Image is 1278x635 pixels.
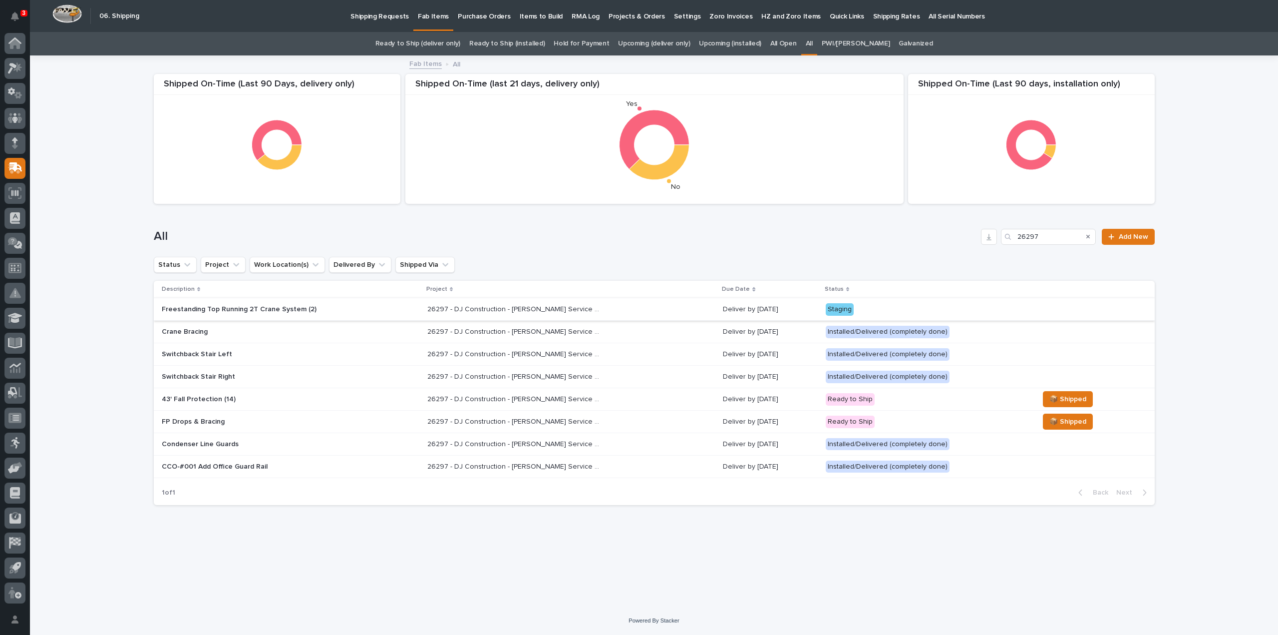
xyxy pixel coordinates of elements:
div: Ready to Ship [826,393,875,406]
span: Next [1116,488,1138,497]
tr: Freestanding Top Running 2T Crane System (2)26297 - DJ Construction - [PERSON_NAME] Service Build... [154,298,1155,321]
a: Ready to Ship (deliver only) [375,32,460,55]
p: 26297 - DJ Construction - Brinkley Service Building - Plant Setup [427,303,604,314]
p: Due Date [722,284,750,295]
p: 43' Fall Protection (14) [162,395,336,404]
p: 26297 - DJ Construction - Brinkley Service Building - Plant Setup [427,461,604,471]
h1: All [154,229,977,244]
p: All [453,58,460,69]
span: Back [1087,488,1108,497]
p: Deliver by [DATE] [723,395,818,404]
div: Installed/Delivered (completely done) [826,348,950,361]
p: 26297 - DJ Construction - Brinkley Service Building - Plant Setup [427,326,604,336]
div: Ready to Ship [826,416,875,428]
input: Search [1001,229,1096,245]
p: Switchback Stair Left [162,350,336,359]
div: Shipped On-Time (Last 90 Days, delivery only) [154,79,400,95]
button: Status [154,257,197,273]
span: 📦 Shipped [1049,393,1086,405]
a: Ready to Ship (installed) [469,32,545,55]
p: FP Drops & Bracing [162,418,336,426]
a: Upcoming (deliver only) [618,32,690,55]
img: Workspace Logo [52,4,82,23]
text: No [671,184,680,191]
tr: Switchback Stair Left26297 - DJ Construction - [PERSON_NAME] Service Building - Plant Setup26297 ... [154,343,1155,366]
p: Switchback Stair Right [162,373,336,381]
tr: Switchback Stair Right26297 - DJ Construction - [PERSON_NAME] Service Building - Plant Setup26297... [154,366,1155,388]
p: Deliver by [DATE] [723,373,818,381]
a: All [806,32,813,55]
p: CCO-#001 Add Office Guard Rail [162,463,336,471]
a: PWI/[PERSON_NAME] [822,32,890,55]
button: 📦 Shipped [1043,391,1093,407]
p: Project [426,284,447,295]
p: Crane Bracing [162,328,336,336]
div: Staging [826,303,854,316]
button: Project [201,257,246,273]
button: Next [1112,488,1155,497]
button: 📦 Shipped [1043,414,1093,430]
p: Freestanding Top Running 2T Crane System (2) [162,305,336,314]
h2: 06. Shipping [99,12,139,20]
div: Installed/Delivered (completely done) [826,438,950,451]
p: 26297 - DJ Construction - Brinkley Service Building - Plant Setup [427,416,604,426]
tr: CCO-#001 Add Office Guard Rail26297 - DJ Construction - [PERSON_NAME] Service Building - Plant Se... [154,456,1155,478]
span: 📦 Shipped [1049,416,1086,428]
p: Condenser Line Guards [162,440,336,449]
a: Powered By Stacker [629,618,679,624]
a: All Open [770,32,797,55]
a: Upcoming (installed) [699,32,761,55]
span: Add New [1119,233,1148,240]
p: 26297 - DJ Construction - Brinkley Service Building - Plant Setup [427,393,604,404]
a: Galvanized [899,32,933,55]
p: 26297 - DJ Construction - Brinkley Service Building - Plant Setup [427,348,604,359]
div: Shipped On-Time (Last 90 days, installation only) [908,79,1155,95]
p: Deliver by [DATE] [723,440,818,449]
p: 1 of 1 [154,481,183,505]
p: Status [825,284,844,295]
p: Deliver by [DATE] [723,463,818,471]
div: Installed/Delivered (completely done) [826,461,950,473]
p: Description [162,284,195,295]
div: Shipped On-Time (last 21 days, delivery only) [405,79,904,95]
a: Hold for Payment [554,32,609,55]
button: Back [1070,488,1112,497]
tr: Condenser Line Guards26297 - DJ Construction - [PERSON_NAME] Service Building - Plant Setup26297 ... [154,433,1155,456]
p: Deliver by [DATE] [723,305,818,314]
button: Delivered By [329,257,391,273]
p: 3 [22,9,25,16]
a: Add New [1102,229,1154,245]
div: Installed/Delivered (completely done) [826,371,950,383]
button: Work Location(s) [250,257,325,273]
div: Notifications3 [12,12,25,28]
div: Installed/Delivered (completely done) [826,326,950,338]
tr: Crane Bracing26297 - DJ Construction - [PERSON_NAME] Service Building - Plant Setup26297 - DJ Con... [154,321,1155,343]
button: Notifications [4,6,25,27]
p: Deliver by [DATE] [723,350,818,359]
tr: 43' Fall Protection (14)26297 - DJ Construction - [PERSON_NAME] Service Building - Plant Setup262... [154,388,1155,411]
p: Deliver by [DATE] [723,418,818,426]
p: Deliver by [DATE] [723,328,818,336]
p: 26297 - DJ Construction - Brinkley Service Building - Plant Setup [427,438,604,449]
button: Shipped Via [395,257,455,273]
a: Fab Items [409,57,442,69]
text: Yes [626,100,638,107]
p: 26297 - DJ Construction - Brinkley Service Building - Plant Setup [427,371,604,381]
tr: FP Drops & Bracing26297 - DJ Construction - [PERSON_NAME] Service Building - Plant Setup26297 - D... [154,411,1155,433]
